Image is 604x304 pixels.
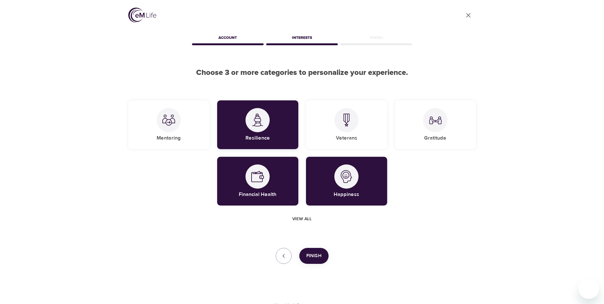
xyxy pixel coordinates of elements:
[128,68,476,77] h2: Choose 3 or more categories to personalize your experience.
[239,191,276,198] h5: Financial Health
[128,100,210,149] div: MentoringMentoring
[306,157,387,206] div: HappinessHappiness
[157,135,181,141] h5: Mentoring
[162,114,175,127] img: Mentoring
[340,113,353,127] img: Veterans
[251,170,264,183] img: Financial Health
[336,135,357,141] h5: Veterans
[340,170,353,183] img: Happiness
[461,8,476,23] a: close
[217,100,298,149] div: ResilienceResilience
[306,100,387,149] div: VeteransVeterans
[290,213,314,225] button: View all
[292,215,312,223] span: View all
[395,100,476,149] div: GratitudeGratitude
[306,252,322,260] span: Finish
[245,135,270,141] h5: Resilience
[299,248,329,264] button: Finish
[424,135,446,141] h5: Gratitude
[128,8,156,23] img: logo
[334,191,359,198] h5: Happiness
[579,279,599,299] iframe: Button to launch messaging window
[217,157,298,206] div: Financial HealthFinancial Health
[429,114,442,127] img: Gratitude
[251,113,264,127] img: Resilience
